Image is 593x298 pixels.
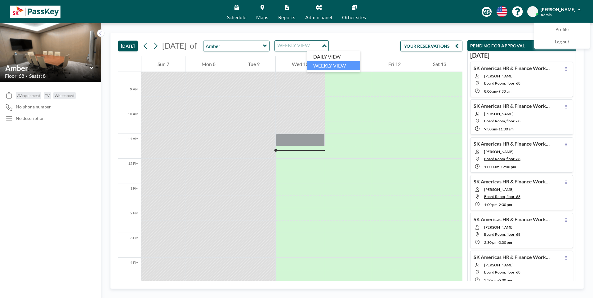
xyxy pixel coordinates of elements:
[474,141,551,147] h4: SK Americas HR & Finance Workshop
[227,15,246,20] span: Schedule
[499,240,512,245] span: 3:00 PM
[501,164,516,169] span: 12:00 PM
[118,233,141,258] div: 3 PM
[541,7,575,12] span: [PERSON_NAME]
[484,149,552,154] span: [PERSON_NAME]
[305,15,332,20] span: Admin panel
[484,187,552,192] span: [PERSON_NAME]
[275,41,328,51] div: Search for option
[118,134,141,159] div: 11 AM
[10,6,60,18] img: organization-logo
[497,240,499,245] span: -
[118,258,141,283] div: 4 PM
[118,59,141,84] div: 8 AM
[470,51,573,59] h3: [DATE]
[484,74,552,78] span: [PERSON_NAME]
[531,9,535,15] span: JL
[190,41,197,50] span: of
[498,127,514,131] span: 11:00 AM
[118,159,141,183] div: 12 PM
[534,36,590,48] a: Log out
[26,74,28,78] span: •
[484,112,552,116] span: [PERSON_NAME]
[307,52,360,61] li: DAILY VIEW
[484,156,520,161] span: Board Room, floor: 68
[162,41,187,50] span: [DATE]
[499,202,512,207] span: 2:30 PM
[484,225,552,230] span: [PERSON_NAME]
[372,56,417,72] div: Fri 12
[484,119,520,123] span: Board Room, floor: 68
[16,104,51,110] span: No phone number
[45,93,50,98] span: TV
[484,127,497,131] span: 9:30 AM
[275,42,321,50] input: Search for option
[474,216,551,222] h4: SK Americas HR & Finance Workshop
[541,12,552,17] span: Admin
[29,73,46,79] span: Seats: 8
[484,202,497,207] span: 1:00 PM
[5,64,90,72] input: Amber
[467,40,576,51] button: PENDING FOR APPROVAL
[278,15,295,20] span: Reports
[555,39,569,45] span: Log out
[118,41,138,51] button: [DATE]
[55,93,74,98] span: Whiteboard
[534,24,590,36] a: Profile
[417,56,462,72] div: Sat 13
[232,56,275,72] div: Tue 9
[185,56,231,72] div: Mon 8
[484,270,520,274] span: Board Room, floor: 68
[498,89,511,94] span: 9:30 AM
[497,89,498,94] span: -
[497,202,499,207] span: -
[256,15,268,20] span: Maps
[5,73,24,79] span: Floor: 68
[16,116,45,121] div: No description
[118,84,141,109] div: 9 AM
[484,194,520,199] span: Board Room, floor: 68
[499,164,501,169] span: -
[484,240,497,245] span: 2:30 PM
[484,232,520,237] span: Board Room, floor: 68
[497,127,498,131] span: -
[118,208,141,233] div: 2 PM
[484,89,497,94] span: 8:00 AM
[141,56,185,72] div: Sun 7
[555,27,568,33] span: Profile
[474,65,551,71] h4: SK Americas HR & Finance Workshop
[474,178,551,185] h4: SK Americas HR & Finance Workshop
[474,103,551,109] h4: SK Americas HR & Finance Workshop
[484,278,497,283] span: 3:30 PM
[17,93,40,98] span: AV equipment
[499,278,512,283] span: 5:00 PM
[497,278,499,283] span: -
[484,164,499,169] span: 11:00 AM
[203,41,263,51] input: Amber
[484,263,552,267] span: [PERSON_NAME]
[276,56,324,72] div: Wed 10
[118,109,141,134] div: 10 AM
[307,61,360,70] li: WEEKLY VIEW
[342,15,366,20] span: Other sites
[400,41,462,51] button: YOUR RESERVATIONS
[474,254,551,260] h4: SK Americas HR & Finance Workshop
[484,81,520,85] span: Board Room, floor: 68
[118,183,141,208] div: 1 PM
